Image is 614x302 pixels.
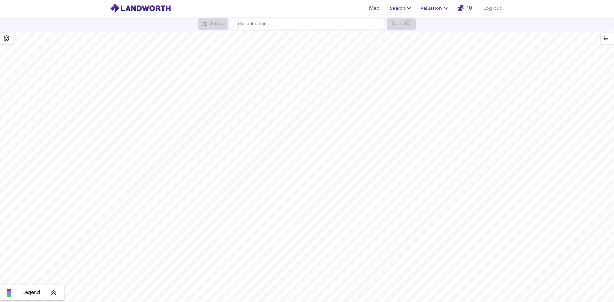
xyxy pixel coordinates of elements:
input: Enter a location... [231,19,384,29]
button: Log out [481,2,504,15]
div: Search for a location first or explore the map [198,18,228,30]
span: Valuation [421,4,450,13]
button: 10 [455,2,475,15]
span: Legend [22,289,40,297]
span: Map [366,4,382,13]
button: Search [387,2,415,15]
a: 10 [458,4,472,13]
span: Search [390,4,413,13]
div: Search for a location first or explore the map [387,18,416,30]
span: Log out [483,4,501,13]
button: Valuation [418,2,452,15]
button: Map [364,2,384,15]
img: logo [110,4,171,13]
